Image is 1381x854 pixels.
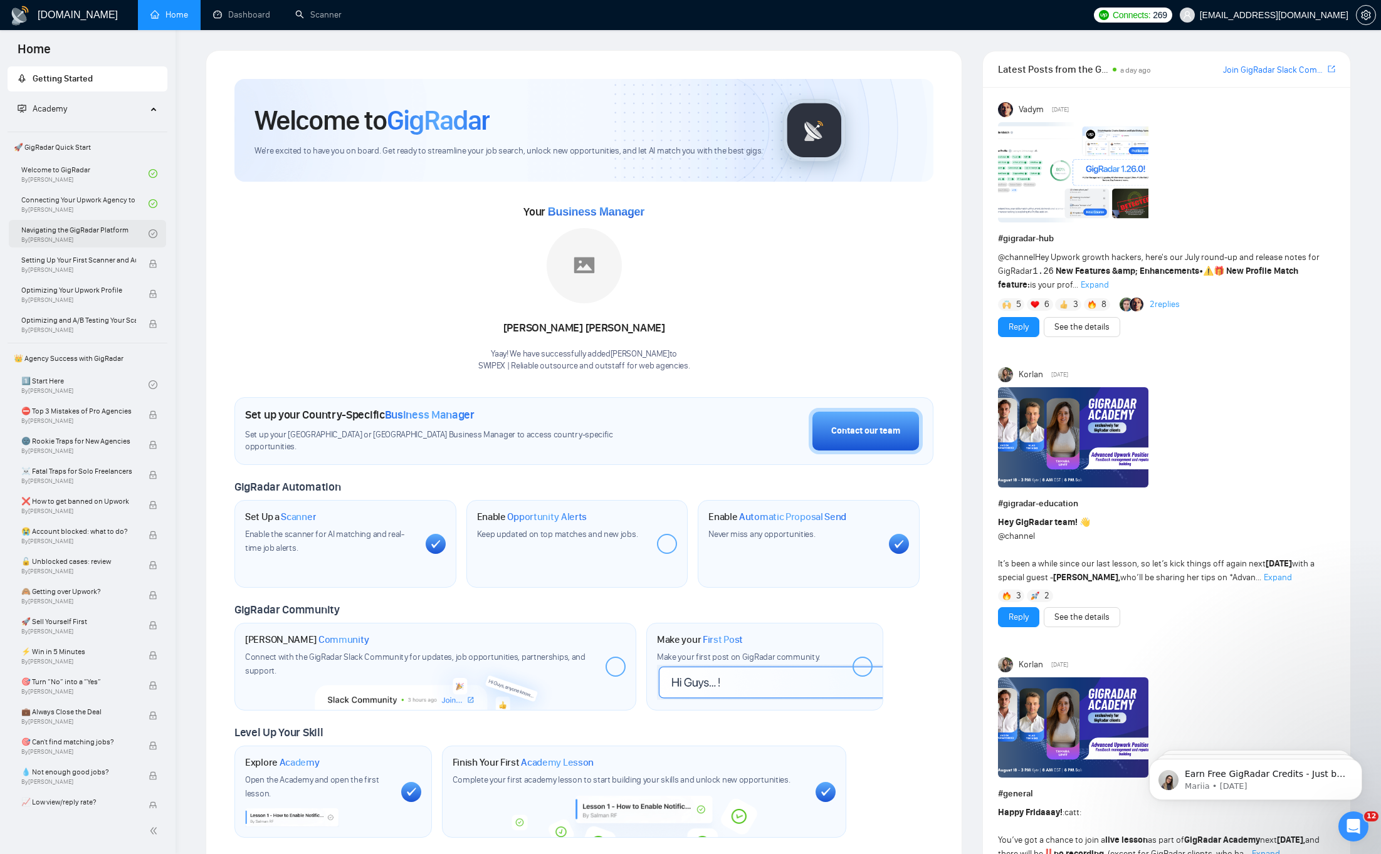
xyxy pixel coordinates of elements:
[783,99,846,162] img: gigradar-logo.png
[21,465,136,477] span: ☠️ Fatal Traps for Solo Freelancers
[1150,298,1180,311] a: 2replies
[21,796,136,808] span: 📈 Low view/reply rate?
[149,825,162,837] span: double-left
[1214,266,1224,276] span: 🎁
[149,199,157,208] span: check-circle
[21,658,136,665] span: By [PERSON_NAME]
[998,317,1039,337] button: Reply
[21,688,136,695] span: By [PERSON_NAME]
[998,102,1013,117] img: Vadym
[998,517,1078,528] strong: Hey GigRadar team!
[18,103,67,114] span: Academy
[478,318,690,339] div: [PERSON_NAME] [PERSON_NAME]
[1356,10,1376,20] a: setting
[149,741,157,750] span: lock
[1223,63,1325,77] a: Join GigRadar Slack Community
[18,74,26,83] span: rocket
[149,591,157,600] span: lock
[245,408,475,422] h1: Set up your Country-Specific
[708,511,846,523] h1: Enable
[1016,298,1021,311] span: 5
[21,190,149,217] a: Connecting Your Upwork Agency to GigRadarBy[PERSON_NAME]
[521,756,594,769] span: Academy Lesson
[453,774,790,785] span: Complete your first academy lesson to start building your skills and unlock new opportunities.
[149,229,157,238] span: check-circle
[478,348,690,372] div: Yaay! We have successfully added [PERSON_NAME] to
[998,531,1035,541] span: @channel
[255,103,490,137] h1: Welcome to
[387,103,490,137] span: GigRadar
[21,508,136,515] span: By [PERSON_NAME]
[21,254,136,266] span: Setting Up Your First Scanner and Auto-Bidder
[998,497,1335,511] h1: # gigradar-education
[708,529,815,539] span: Never miss any opportunities.
[9,135,166,160] span: 🚀 GigRadar Quick Start
[33,103,67,114] span: Academy
[1183,11,1192,19] span: user
[998,232,1335,246] h1: # gigradar-hub
[998,517,1315,583] span: It’s been a while since our last lesson, so let’s kick things off again next with a special guest...
[234,726,323,739] span: Level Up Your Skill
[503,796,785,838] img: academy-bg.png
[1044,298,1049,311] span: 6
[1051,369,1068,380] span: [DATE]
[21,266,136,274] span: By [PERSON_NAME]
[478,360,690,372] p: SWIPEX | Reliable outsource and outstaff for web agencies .
[1053,572,1120,583] strong: [PERSON_NAME],
[998,367,1013,382] img: Korlan
[1328,63,1335,75] a: export
[1044,317,1120,337] button: See the details
[831,424,900,438] div: Contact our team
[8,40,61,66] span: Home
[21,718,136,726] span: By [PERSON_NAME]
[998,252,1035,263] span: @channel
[149,471,157,479] span: lock
[1364,811,1378,821] span: 12
[809,408,923,454] button: Contact our team
[149,681,157,690] span: lock
[1044,590,1049,602] span: 2
[149,259,157,268] span: lock
[998,807,1063,818] strong: Happy Fridaaay!
[998,61,1108,77] span: Latest Posts from the GigRadar Community
[1016,590,1021,602] span: 3
[213,9,270,20] a: dashboardDashboard
[149,801,157,810] span: lock
[149,771,157,780] span: lock
[21,160,149,187] a: Welcome to GigRadarBy[PERSON_NAME]
[21,766,136,778] span: 💧 Not enough good jobs?
[21,555,136,568] span: 🔓 Unblocked cases: review
[1032,266,1054,276] code: 1.26
[1153,8,1167,22] span: 269
[149,380,157,389] span: check-circle
[21,220,149,247] a: Navigating the GigRadar PlatformBy[PERSON_NAME]
[21,598,136,605] span: By [PERSON_NAME]
[477,529,638,539] span: Keep updated on top matches and new jobs.
[21,778,136,786] span: By [PERSON_NAME]
[998,787,1335,801] h1: # general
[18,104,26,113] span: fund-projection-screen
[149,651,157,660] span: lock
[9,346,166,371] span: 👑 Agency Success with GigRadar
[1120,298,1133,311] img: Alex B
[149,289,157,298] span: lock
[33,73,93,84] span: Getting Started
[1120,66,1151,75] span: a day ago
[21,538,136,545] span: By [PERSON_NAME]
[149,169,157,178] span: check-circle
[1113,8,1150,22] span: Connects:
[315,652,555,710] img: slackcommunity-bg.png
[1073,298,1078,311] span: 3
[234,603,340,617] span: GigRadar Community
[245,633,369,646] h1: [PERSON_NAME]
[657,633,743,646] h1: Make your
[1356,5,1376,25] button: setting
[1203,266,1214,276] span: ⚠️
[318,633,369,646] span: Community
[245,529,404,553] span: Enable the scanner for AI matching and real-time job alerts.
[245,774,379,799] span: Open the Academy and open the first lesson.
[149,711,157,720] span: lock
[280,756,320,769] span: Academy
